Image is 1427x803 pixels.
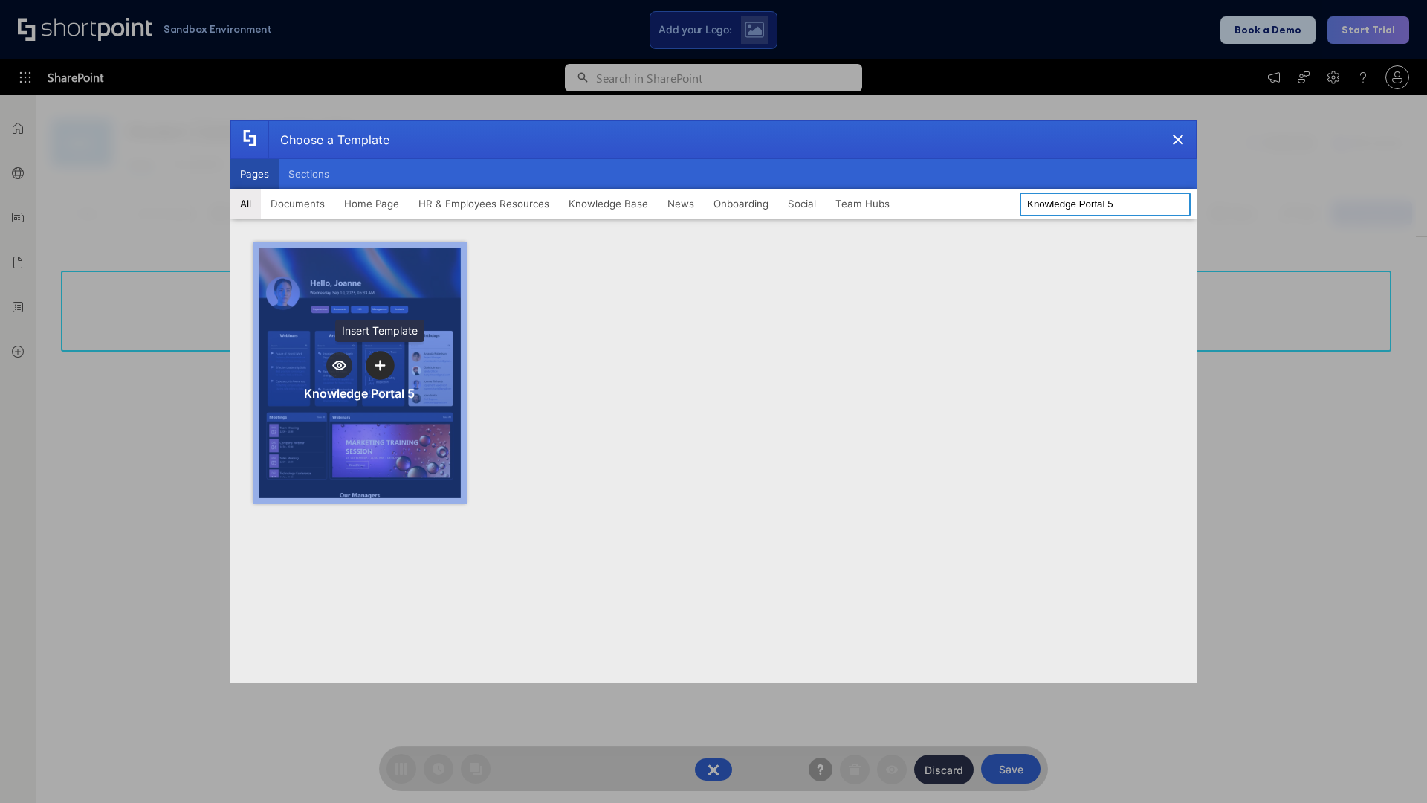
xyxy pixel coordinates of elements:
[230,189,261,219] button: All
[230,159,279,189] button: Pages
[778,189,826,219] button: Social
[304,386,415,401] div: Knowledge Portal 5
[409,189,559,219] button: HR & Employees Resources
[1020,193,1191,216] input: Search
[559,189,658,219] button: Knowledge Base
[230,120,1197,683] div: template selector
[334,189,409,219] button: Home Page
[826,189,899,219] button: Team Hubs
[261,189,334,219] button: Documents
[268,121,389,158] div: Choose a Template
[279,159,339,189] button: Sections
[1353,732,1427,803] iframe: Chat Widget
[704,189,778,219] button: Onboarding
[658,189,704,219] button: News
